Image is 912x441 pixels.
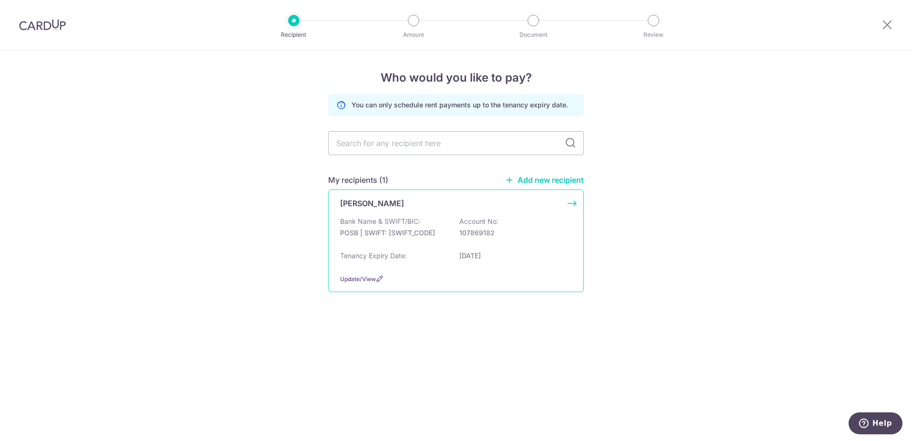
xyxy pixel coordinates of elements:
a: Add new recipient [505,175,584,185]
h4: Who would you like to pay? [328,69,584,86]
p: Review [618,30,689,40]
p: Bank Name & SWIFT/BIC: [340,217,420,226]
input: Search for any recipient here [328,131,584,155]
p: 107869182 [459,228,566,238]
p: You can only schedule rent payments up to the tenancy expiry date. [352,100,568,110]
p: Amount [378,30,449,40]
iframe: Opens a widget where you can find more information [848,412,902,436]
a: Update/View [340,275,376,283]
p: Recipient [259,30,329,40]
p: [PERSON_NAME] [340,198,404,209]
p: [DATE] [459,251,566,261]
p: Account No: [459,217,498,226]
img: CardUp [19,19,66,31]
p: POSB | SWIFT: [SWIFT_CODE] [340,228,447,238]
h5: My recipients (1) [328,174,388,186]
p: Tenancy Expiry Date: [340,251,407,261]
p: Document [498,30,569,40]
